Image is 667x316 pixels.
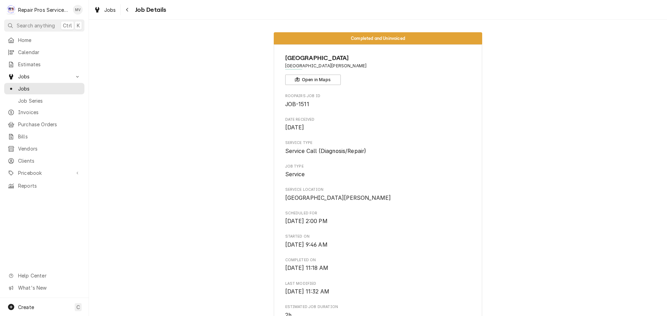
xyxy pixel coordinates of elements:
[4,155,84,166] a: Clients
[18,73,71,80] span: Jobs
[4,119,84,130] a: Purchase Orders
[4,282,84,293] a: Go to What's New
[4,71,84,82] a: Go to Jobs
[351,36,405,41] span: Completed and Uninvoiced
[285,101,309,108] span: JOB-1511
[4,19,84,32] button: Search anythingCtrlK
[18,109,81,116] span: Invoices
[18,182,81,189] span: Reports
[285,218,328,224] span: [DATE] 2:00 PM
[17,22,55,29] span: Search anything
[4,34,84,46] a: Home
[18,145,81,152] span: Vendors
[285,63,471,69] span: Address
[18,272,80,279] span: Help Center
[285,93,471,99] span: Roopairs Job ID
[4,95,84,106] a: Job Series
[285,264,471,272] span: Completed On
[76,304,80,311] span: C
[77,22,80,29] span: K
[285,164,471,179] div: Job Type
[285,75,341,85] button: Open in Maps
[285,241,328,248] span: [DATE] 9:46 AM
[285,170,471,179] span: Job Type
[18,49,81,56] span: Calendar
[4,83,84,94] a: Jobs
[285,288,329,295] span: [DATE] 11:32 AM
[4,46,84,58] a: Calendar
[285,288,471,296] span: Last Modified
[18,304,34,310] span: Create
[104,6,116,14] span: Jobs
[285,140,471,146] span: Service Type
[285,211,471,216] span: Scheduled For
[122,4,133,15] button: Navigate back
[4,270,84,281] a: Go to Help Center
[285,281,471,287] span: Last Modified
[18,284,80,291] span: What's New
[285,257,471,272] div: Completed On
[285,257,471,263] span: Completed On
[285,53,471,63] span: Name
[4,106,84,118] a: Invoices
[285,187,471,193] span: Service Location
[91,4,119,16] a: Jobs
[4,143,84,154] a: Vendors
[73,5,83,15] div: Mindy Volker's Avatar
[285,211,471,225] div: Scheduled For
[285,140,471,155] div: Service Type
[285,171,305,178] span: Service
[18,133,81,140] span: Bills
[63,22,72,29] span: Ctrl
[4,131,84,142] a: Bills
[18,85,81,92] span: Jobs
[18,97,81,104] span: Job Series
[4,180,84,191] a: Reports
[274,32,482,44] div: Status
[6,5,16,15] div: R
[133,5,166,15] span: Job Details
[285,93,471,108] div: Roopairs Job ID
[4,167,84,179] a: Go to Pricebook
[285,123,471,132] span: Date Received
[285,117,471,132] div: Date Received
[285,234,471,239] span: Started On
[285,187,471,202] div: Service Location
[285,100,471,109] span: Roopairs Job ID
[285,53,471,85] div: Client Information
[18,121,81,128] span: Purchase Orders
[285,217,471,225] span: Scheduled For
[6,5,16,15] div: Repair Pros Services Inc's Avatar
[285,265,328,271] span: [DATE] 11:18 AM
[18,157,81,164] span: Clients
[285,281,471,296] div: Last Modified
[18,36,81,44] span: Home
[285,304,471,310] span: Estimated Job Duration
[285,117,471,122] span: Date Received
[4,59,84,70] a: Estimates
[285,148,367,154] span: Service Call (Diagnosis/Repair)
[285,164,471,169] span: Job Type
[73,5,83,15] div: MV
[18,169,71,177] span: Pricebook
[18,6,69,14] div: Repair Pros Services Inc
[285,194,471,202] span: Service Location
[285,234,471,249] div: Started On
[285,241,471,249] span: Started On
[18,61,81,68] span: Estimates
[285,195,391,201] span: [GEOGRAPHIC_DATA][PERSON_NAME]
[285,124,304,131] span: [DATE]
[285,147,471,155] span: Service Type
